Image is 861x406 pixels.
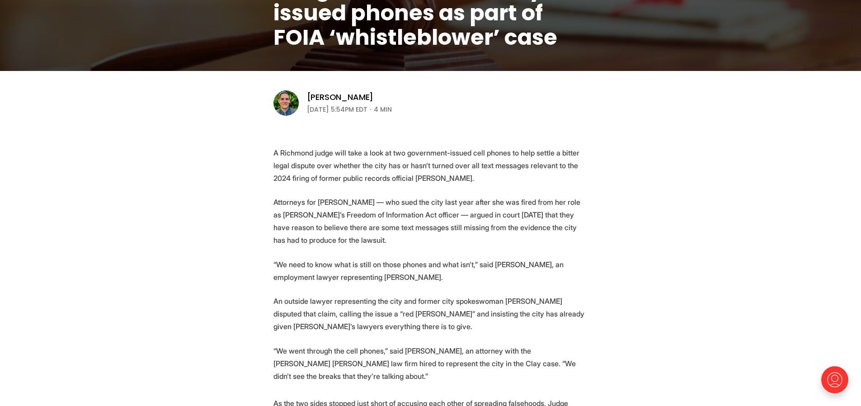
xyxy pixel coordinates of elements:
[374,104,392,115] span: 4 min
[307,104,367,115] time: [DATE] 5:54PM EDT
[273,345,588,382] p: “We went through the cell phones,” said [PERSON_NAME], an attorney with the [PERSON_NAME] [PERSON...
[814,362,861,406] iframe: portal-trigger
[273,90,299,116] img: Graham Moomaw
[273,146,588,184] p: A Richmond judge will take a look at two government-issued cell phones to help settle a bitter le...
[273,196,588,246] p: Attorneys for [PERSON_NAME] — who sued the city last year after she was fired from her role as [P...
[273,295,588,333] p: An outside lawyer representing the city and former city spokeswoman [PERSON_NAME] disputed that c...
[273,258,588,283] p: “We need to know what is still on those phones and what isn’t,” said [PERSON_NAME], an employment...
[307,92,374,103] a: [PERSON_NAME]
